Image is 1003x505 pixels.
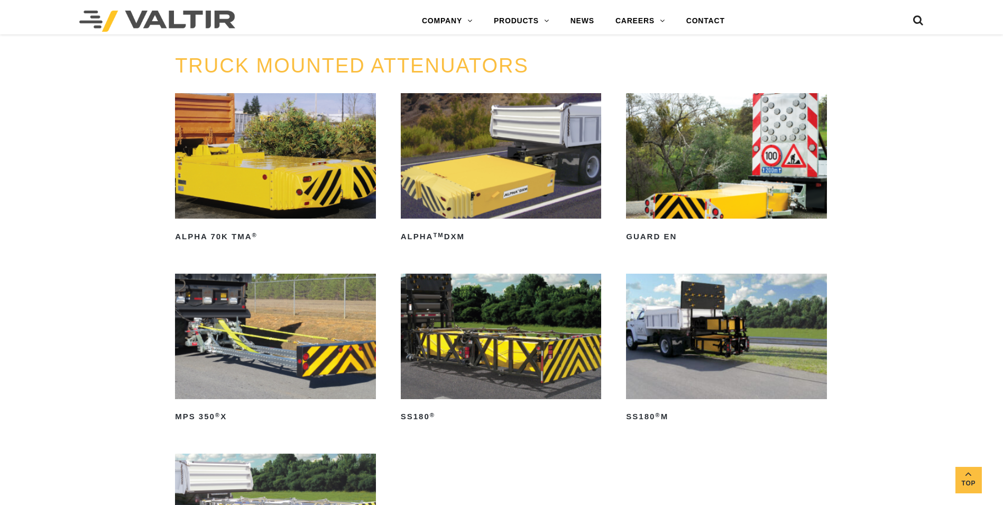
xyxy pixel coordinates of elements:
img: Valtir [79,11,235,32]
a: CONTACT [676,11,735,32]
sup: TM [433,232,444,238]
a: CAREERS [605,11,676,32]
a: SS180®M [626,274,827,426]
a: Top [955,467,982,493]
sup: ® [430,412,435,418]
a: TRUCK MOUNTED ATTENUATORS [175,55,529,77]
sup: ® [252,232,257,238]
a: NEWS [560,11,605,32]
a: PRODUCTS [483,11,560,32]
h2: MPS 350 X [175,409,376,426]
a: COMPANY [411,11,483,32]
h2: GUARD EN [626,228,827,245]
sup: ® [655,412,660,418]
a: SS180® [401,274,602,426]
a: GUARD EN [626,93,827,245]
h2: SS180 M [626,409,827,426]
span: Top [955,477,982,490]
h2: ALPHA DXM [401,228,602,245]
a: ALPHATMDXM [401,93,602,245]
sup: ® [215,412,220,418]
h2: ALPHA 70K TMA [175,228,376,245]
a: MPS 350®X [175,274,376,426]
a: ALPHA 70K TMA® [175,93,376,245]
h2: SS180 [401,409,602,426]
